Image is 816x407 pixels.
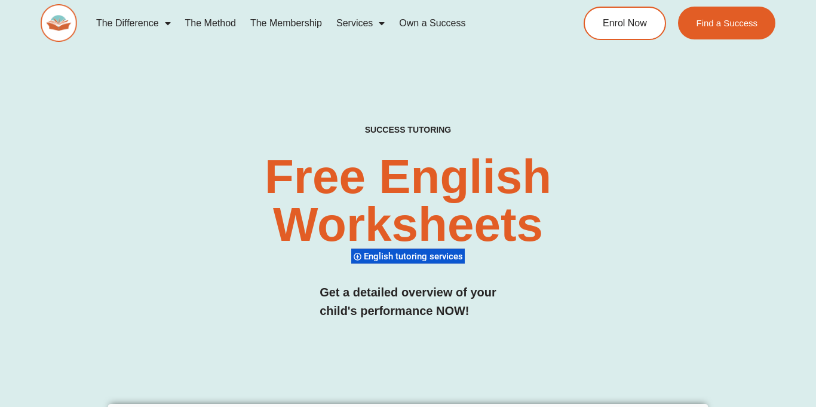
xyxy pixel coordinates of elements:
[678,7,775,39] a: Find a Success
[299,125,517,135] h4: SUCCESS TUTORING​
[89,10,178,37] a: The Difference
[603,19,647,28] span: Enrol Now
[364,251,467,262] span: English tutoring services
[756,350,816,407] iframe: Chat Widget
[392,10,473,37] a: Own a Success
[243,10,329,37] a: The Membership
[165,153,650,249] h2: Free English Worksheets​
[178,10,243,37] a: The Method
[89,10,542,37] nav: Menu
[584,7,666,40] a: Enrol Now
[351,248,465,264] div: English tutoring services
[329,10,392,37] a: Services
[320,283,496,320] h3: Get a detailed overview of your child's performance NOW!
[696,19,757,27] span: Find a Success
